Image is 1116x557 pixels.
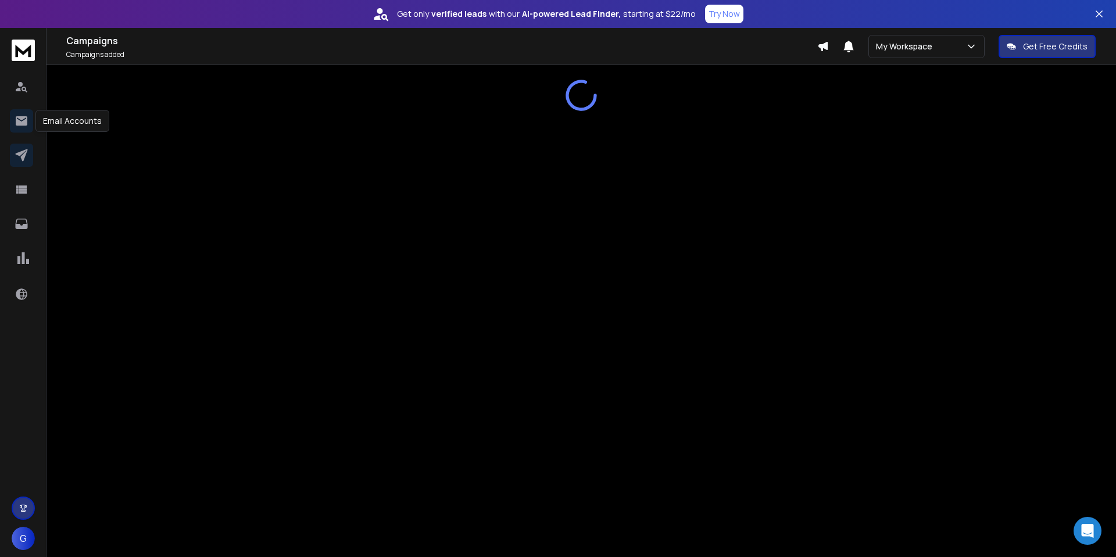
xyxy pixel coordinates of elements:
img: logo [12,40,35,61]
p: Try Now [709,8,740,20]
div: Open Intercom Messenger [1074,517,1101,545]
button: G [12,527,35,550]
p: Get only with our starting at $22/mo [397,8,696,20]
div: Email Accounts [35,110,109,132]
strong: verified leads [431,8,487,20]
p: My Workspace [876,41,937,52]
button: Try Now [705,5,743,23]
p: Campaigns added [66,50,817,59]
h1: Campaigns [66,34,817,48]
button: Get Free Credits [999,35,1096,58]
strong: AI-powered Lead Finder, [522,8,621,20]
p: Get Free Credits [1023,41,1088,52]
